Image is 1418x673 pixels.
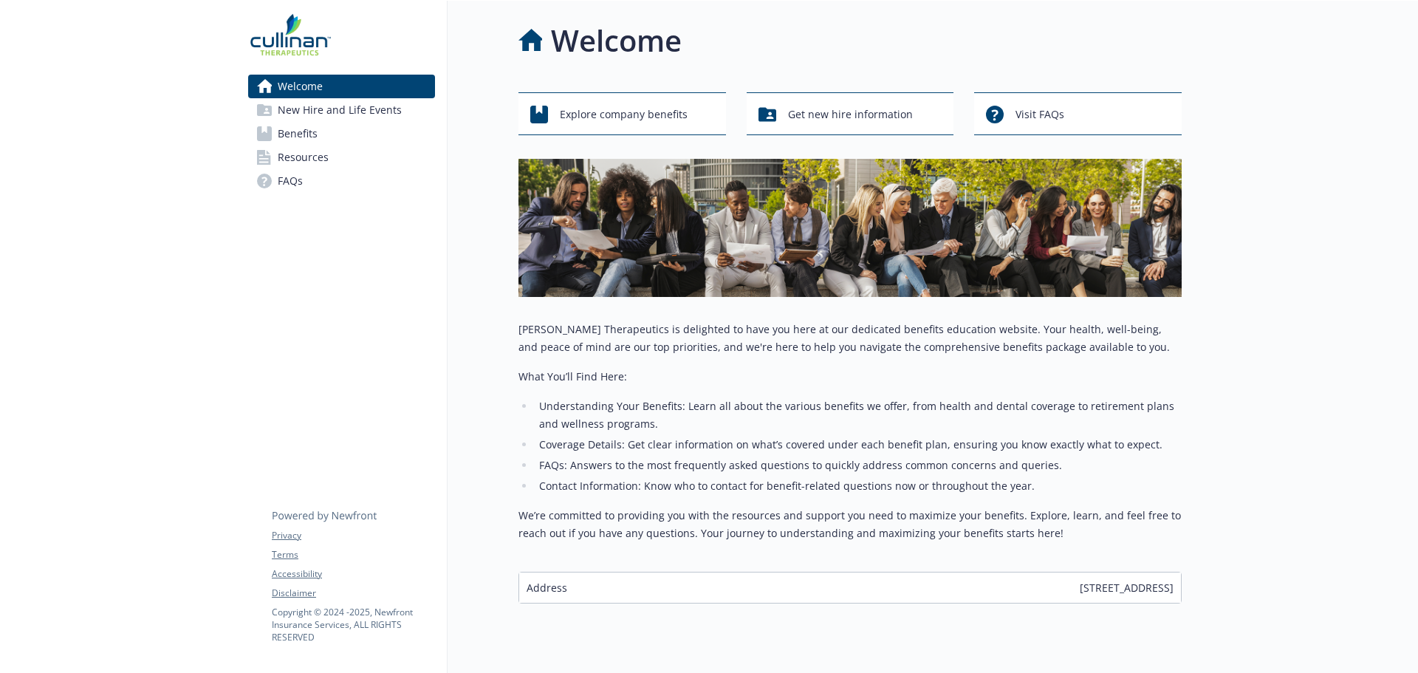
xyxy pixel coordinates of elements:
a: Disclaimer [272,587,434,600]
span: [STREET_ADDRESS] [1080,580,1174,595]
button: Visit FAQs [974,92,1182,135]
a: Privacy [272,529,434,542]
a: Welcome [248,75,435,98]
span: Explore company benefits [560,100,688,129]
span: FAQs [278,169,303,193]
span: Visit FAQs [1015,100,1064,129]
a: Terms [272,548,434,561]
p: Copyright © 2024 - 2025 , Newfront Insurance Services, ALL RIGHTS RESERVED [272,606,434,643]
span: Welcome [278,75,323,98]
span: New Hire and Life Events [278,98,402,122]
p: What You’ll Find Here: [518,368,1182,386]
a: Resources [248,146,435,169]
p: [PERSON_NAME] Therapeutics is delighted to have you here at our dedicated benefits education webs... [518,321,1182,356]
span: Address [527,580,567,595]
a: New Hire and Life Events [248,98,435,122]
p: We’re committed to providing you with the resources and support you need to maximize your benefit... [518,507,1182,542]
a: Benefits [248,122,435,146]
button: Explore company benefits [518,92,726,135]
li: Contact Information: Know who to contact for benefit-related questions now or throughout the year. [535,477,1182,495]
img: overview page banner [518,159,1182,297]
li: Coverage Details: Get clear information on what’s covered under each benefit plan, ensuring you k... [535,436,1182,454]
span: Resources [278,146,329,169]
a: FAQs [248,169,435,193]
span: Benefits [278,122,318,146]
li: FAQs: Answers to the most frequently asked questions to quickly address common concerns and queries. [535,457,1182,474]
a: Accessibility [272,567,434,581]
button: Get new hire information [747,92,954,135]
h1: Welcome [551,18,682,63]
li: Understanding Your Benefits: Learn all about the various benefits we offer, from health and denta... [535,397,1182,433]
span: Get new hire information [788,100,913,129]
